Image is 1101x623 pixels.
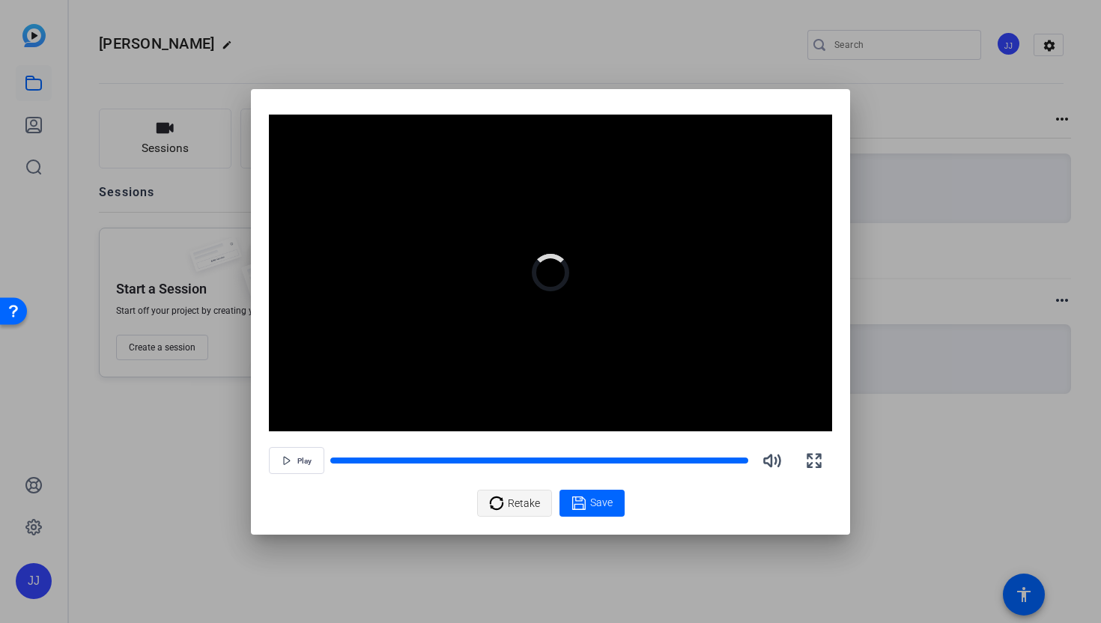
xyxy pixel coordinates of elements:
[590,495,613,511] span: Save
[508,489,540,517] span: Retake
[796,443,832,478] button: Fullscreen
[269,447,324,474] button: Play
[477,490,552,517] button: Retake
[297,457,312,466] span: Play
[754,443,790,478] button: Mute
[559,490,625,517] button: Save
[269,115,832,431] div: Video Player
